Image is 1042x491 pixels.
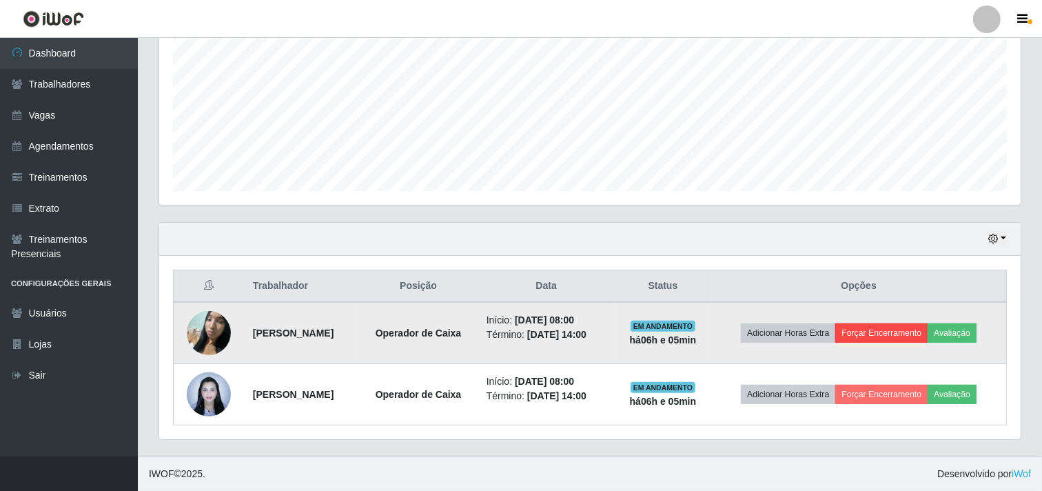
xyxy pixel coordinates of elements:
[376,328,462,339] strong: Operador de Caixa
[253,389,334,400] strong: [PERSON_NAME]
[253,328,334,339] strong: [PERSON_NAME]
[631,321,696,332] span: EM ANDAMENTO
[149,467,205,481] span: © 2025 .
[711,270,1006,303] th: Opções
[928,323,977,343] button: Avaliação
[527,390,586,401] time: [DATE] 14:00
[487,389,606,403] li: Término:
[741,385,835,404] button: Adicionar Horas Extra
[631,382,696,393] span: EM ANDAMENTO
[1012,468,1031,479] a: iWof
[187,303,231,362] img: 1738432426405.jpeg
[245,270,358,303] th: Trabalhador
[615,270,712,303] th: Status
[630,396,697,407] strong: há 06 h e 05 min
[928,385,977,404] button: Avaliação
[149,468,174,479] span: IWOF
[515,376,574,387] time: [DATE] 08:00
[358,270,478,303] th: Posição
[487,313,606,328] li: Início:
[835,323,928,343] button: Forçar Encerramento
[487,374,606,389] li: Início:
[376,389,462,400] strong: Operador de Caixa
[937,467,1031,481] span: Desenvolvido por
[741,323,835,343] button: Adicionar Horas Extra
[527,329,586,340] time: [DATE] 14:00
[23,10,84,28] img: CoreUI Logo
[835,385,928,404] button: Forçar Encerramento
[187,365,231,423] img: 1742846870859.jpeg
[630,334,697,345] strong: há 06 h e 05 min
[478,270,615,303] th: Data
[515,314,574,325] time: [DATE] 08:00
[487,328,606,342] li: Término:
